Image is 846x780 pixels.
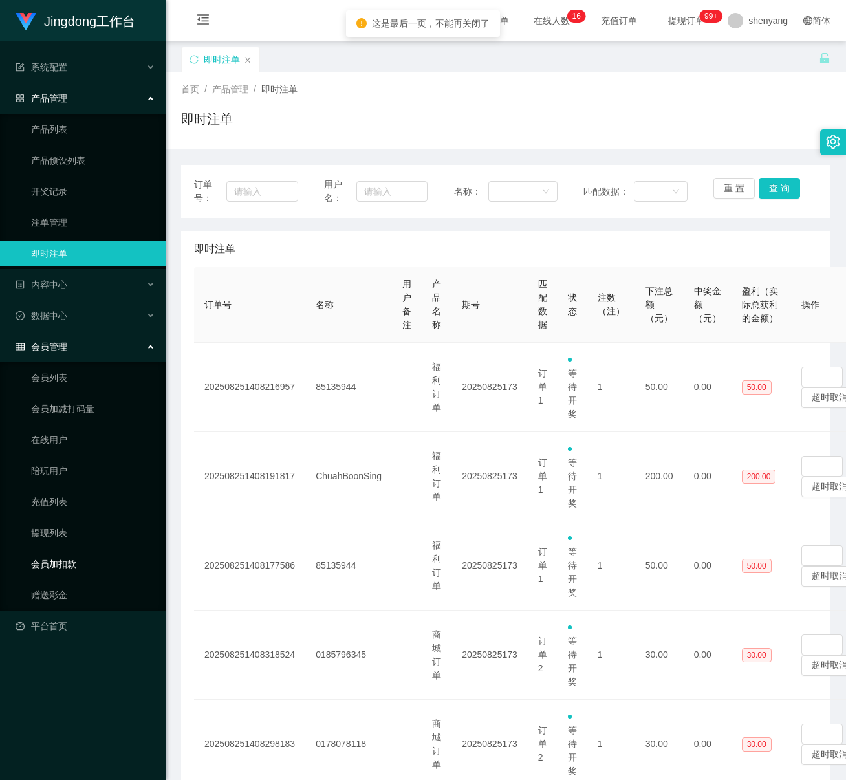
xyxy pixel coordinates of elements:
[538,279,547,330] span: 匹配数据
[801,724,843,744] button: 修 改
[194,521,305,611] td: 202508251408177586
[451,611,528,700] td: 20250825173
[699,10,722,23] sup: 960
[31,210,155,235] a: 注单管理
[742,648,772,662] span: 30.00
[645,286,673,323] span: 下注总额（元）
[422,611,451,700] td: 商城订单
[568,622,577,687] span: 等待开奖
[819,52,830,64] i: 图标: unlock
[44,1,135,42] h1: Jingdong工作台
[587,343,635,432] td: 1
[451,521,528,611] td: 20250825173
[801,299,819,310] span: 操作
[587,432,635,521] td: 1
[568,711,577,776] span: 等待开奖
[538,457,547,495] span: 订单1
[194,432,305,521] td: 202508251408191817
[16,94,25,103] i: 图标: appstore-o
[576,10,581,23] p: 6
[684,611,732,700] td: 0.00
[16,310,67,321] span: 数据中心
[742,559,772,573] span: 50.00
[254,84,256,94] span: /
[31,520,155,546] a: 提现列表
[16,279,67,290] span: 内容中心
[316,299,334,310] span: 名称
[538,547,547,584] span: 订单1
[635,611,684,700] td: 30.00
[713,178,755,199] button: 重 置
[801,634,843,655] button: 修 改
[402,279,411,330] span: 用户备注
[635,521,684,611] td: 50.00
[31,116,155,142] a: 产品列表
[742,380,772,395] span: 50.00
[684,343,732,432] td: 0.00
[305,432,392,521] td: ChuahBoonSing
[31,396,155,422] a: 会员加减打码量
[305,611,392,700] td: 0185796345
[542,188,550,197] i: 图标: down
[305,521,392,611] td: 85135944
[31,179,155,204] a: 开奖记录
[16,62,67,72] span: 系统配置
[31,365,155,391] a: 会员列表
[462,299,480,310] span: 期号
[594,16,644,25] span: 充值订单
[742,737,772,752] span: 30.00
[31,241,155,266] a: 即时注单
[194,611,305,700] td: 202508251408318524
[568,354,577,419] span: 等待开奖
[422,432,451,521] td: 福利订单
[16,311,25,320] i: 图标: check-circle-o
[672,188,680,197] i: 图标: down
[422,521,451,611] td: 福利订单
[527,16,576,25] span: 在线人数
[567,10,586,23] sup: 16
[181,109,233,129] h1: 即时注单
[16,13,36,31] img: logo.9652507e.png
[662,16,711,25] span: 提现订单
[16,16,135,26] a: Jingdong工作台
[194,343,305,432] td: 202508251408216957
[801,367,843,387] button: 修 改
[742,286,778,323] span: 盈利（实际总获利的金额）
[204,47,240,72] div: 即时注单
[244,56,252,64] i: 图标: close
[587,521,635,611] td: 1
[583,185,634,199] span: 匹配数据：
[31,458,155,484] a: 陪玩用户
[568,444,577,508] span: 等待开奖
[538,368,547,406] span: 订单1
[451,432,528,521] td: 20250825173
[16,63,25,72] i: 图标: form
[305,343,392,432] td: 85135944
[587,611,635,700] td: 1
[422,343,451,432] td: 福利订单
[16,93,67,103] span: 产品管理
[31,582,155,608] a: 赠送彩金
[801,545,843,566] button: 修 改
[803,16,812,25] i: 图标: global
[31,147,155,173] a: 产品预设列表
[324,178,356,205] span: 用户名：
[16,342,25,351] i: 图标: table
[181,84,199,94] span: 首页
[181,1,225,42] i: 图标: menu-fold
[356,181,428,202] input: 请输入
[372,18,490,28] span: 这是最后一页，不能再关闭了
[194,241,235,257] span: 即时注单
[226,181,298,202] input: 请输入
[451,343,528,432] td: 20250825173
[684,432,732,521] td: 0.00
[742,470,776,484] span: 200.00
[759,178,800,199] button: 查 询
[204,84,207,94] span: /
[635,432,684,521] td: 200.00
[31,489,155,515] a: 充值列表
[568,533,577,598] span: 等待开奖
[212,84,248,94] span: 产品管理
[538,636,547,673] span: 订单2
[454,185,488,199] span: 名称：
